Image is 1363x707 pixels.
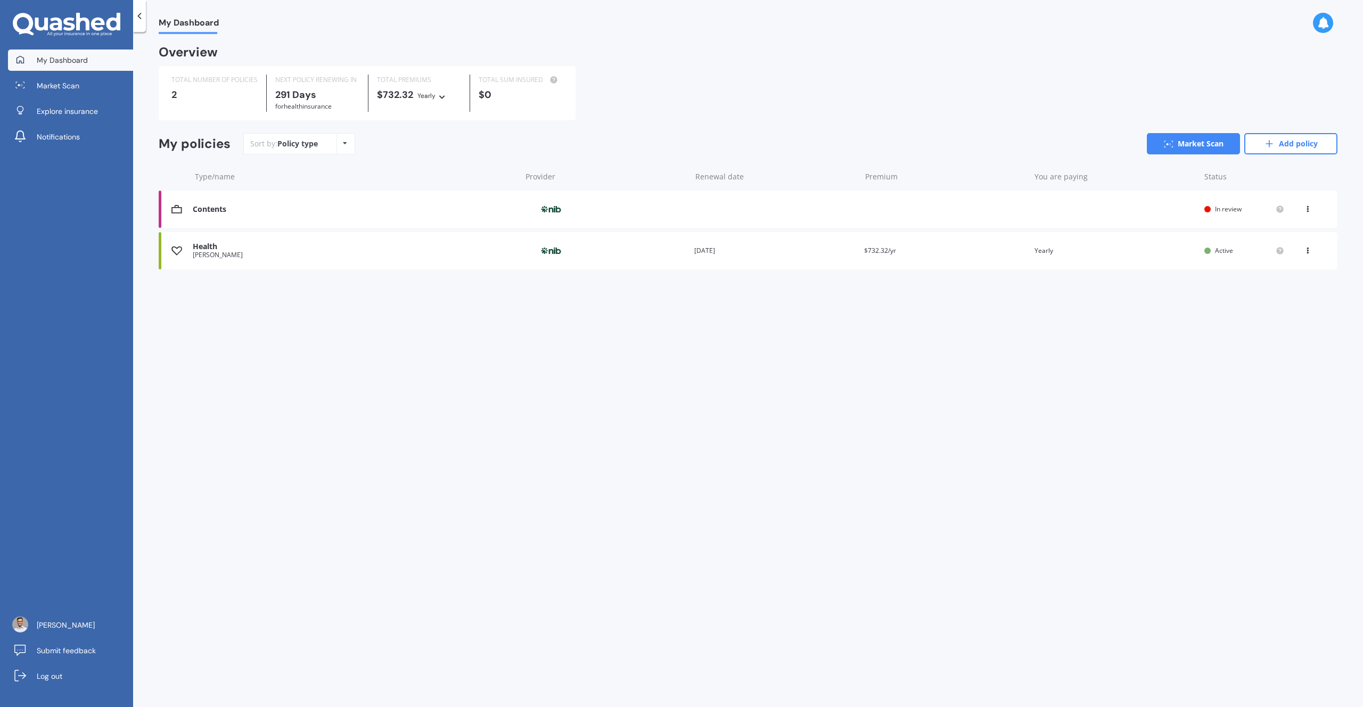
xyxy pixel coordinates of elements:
[250,138,318,149] div: Sort by:
[37,131,80,142] span: Notifications
[1147,133,1240,154] a: Market Scan
[37,80,79,91] span: Market Scan
[193,205,516,214] div: Contents
[8,614,133,636] a: [PERSON_NAME]
[8,126,133,147] a: Notifications
[37,55,88,65] span: My Dashboard
[8,50,133,71] a: My Dashboard
[865,171,1027,182] div: Premium
[275,75,359,85] div: NEXT POLICY RENEWING IN
[1244,133,1337,154] a: Add policy
[377,89,461,101] div: $732.32
[193,251,516,259] div: [PERSON_NAME]
[417,91,436,101] div: Yearly
[275,102,332,111] span: for Health insurance
[1215,246,1233,255] span: Active
[171,204,182,215] img: Contents
[193,242,516,251] div: Health
[864,246,896,255] span: $732.32/yr
[8,101,133,122] a: Explore insurance
[171,245,182,256] img: Health
[479,89,563,100] div: $0
[479,75,563,85] div: TOTAL SUM INSURED
[159,47,218,57] div: Overview
[171,89,258,100] div: 2
[526,171,687,182] div: Provider
[159,18,219,32] span: My Dashboard
[275,88,316,101] b: 291 Days
[37,671,62,681] span: Log out
[1034,245,1196,256] div: Yearly
[694,245,856,256] div: [DATE]
[1215,204,1242,213] span: In review
[159,136,231,152] div: My policies
[8,665,133,687] a: Log out
[8,640,133,661] a: Submit feedback
[37,106,98,117] span: Explore insurance
[1204,171,1284,182] div: Status
[524,241,578,261] img: nib
[171,75,258,85] div: TOTAL NUMBER OF POLICIES
[37,645,96,656] span: Submit feedback
[8,75,133,96] a: Market Scan
[377,75,461,85] div: TOTAL PREMIUMS
[1034,171,1196,182] div: You are paying
[524,199,578,219] img: nib
[12,616,28,632] img: ACg8ocJesJG-ax_DvFIp-8Tk4qB9cd9OLZPeAw5-wqKi0vIeuDA339g=s96-c
[37,620,95,630] span: [PERSON_NAME]
[195,171,517,182] div: Type/name
[277,138,318,149] div: Policy type
[695,171,857,182] div: Renewal date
